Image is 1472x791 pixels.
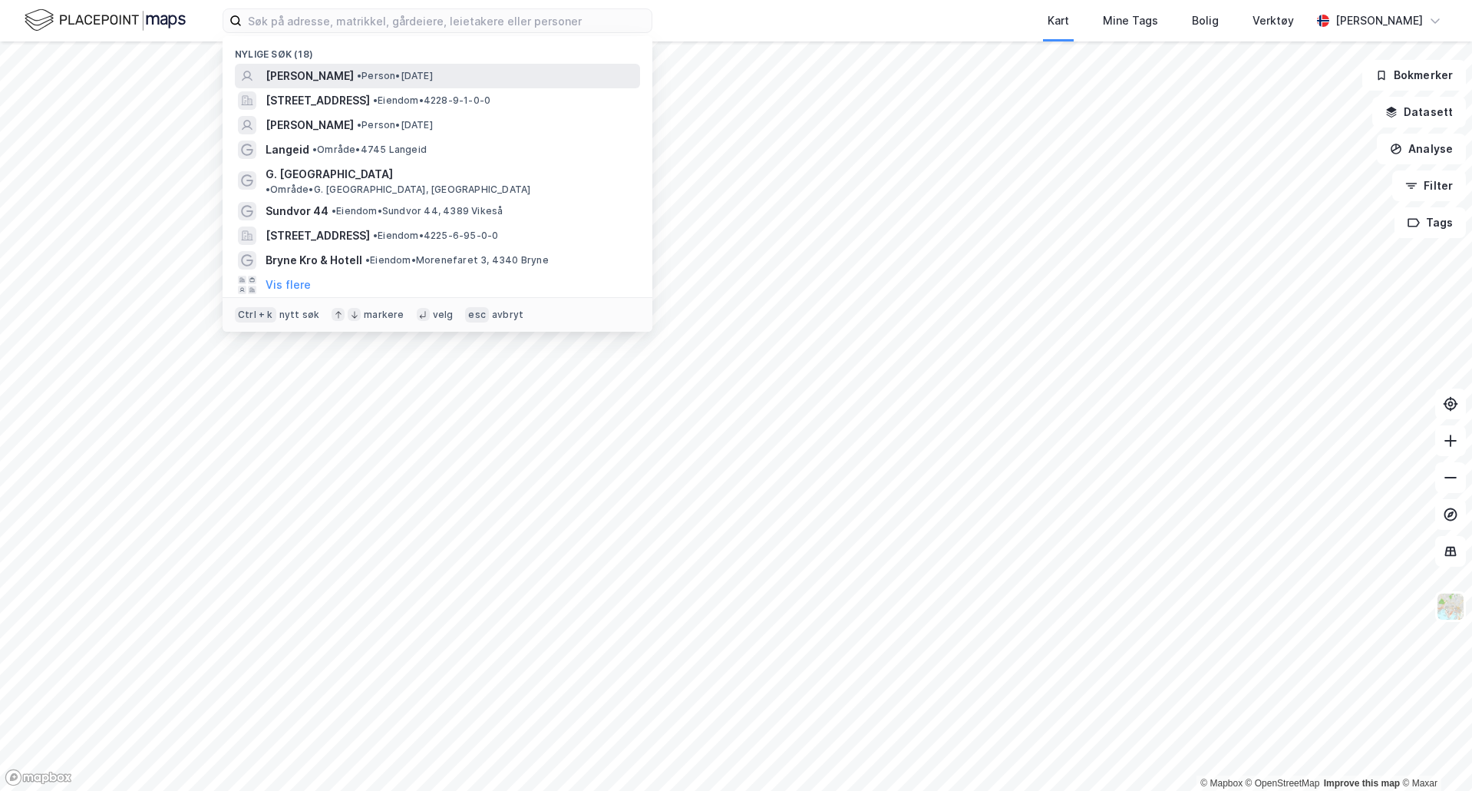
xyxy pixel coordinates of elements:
div: Verktøy [1253,12,1294,30]
div: velg [433,309,454,321]
button: Filter [1392,170,1466,201]
div: [PERSON_NAME] [1335,12,1423,30]
a: Improve this map [1324,778,1400,789]
span: [STREET_ADDRESS] [266,91,370,110]
span: [PERSON_NAME] [266,67,354,85]
span: Eiendom • 4228-9-1-0-0 [373,94,490,107]
span: • [373,94,378,106]
span: • [357,119,361,131]
div: avbryt [492,309,523,321]
button: Bokmerker [1362,60,1466,91]
a: OpenStreetMap [1246,778,1320,789]
span: Område • 4745 Langeid [312,144,427,156]
img: logo.f888ab2527a4732fd821a326f86c7f29.svg [25,7,186,34]
div: markere [364,309,404,321]
a: Mapbox [1200,778,1243,789]
button: Analyse [1377,134,1466,164]
span: Person • [DATE] [357,70,433,82]
div: Nylige søk (18) [223,36,652,64]
span: Person • [DATE] [357,119,433,131]
span: • [332,205,336,217]
button: Tags [1394,207,1466,238]
span: [STREET_ADDRESS] [266,227,370,245]
span: Eiendom • Sundvor 44, 4389 Vikeså [332,205,503,217]
span: Bryne Kro & Hotell [266,251,362,270]
a: Mapbox homepage [5,769,72,786]
div: Mine Tags [1103,12,1158,30]
span: • [357,70,361,81]
div: esc [465,307,489,323]
span: • [365,254,370,266]
img: Z [1436,592,1465,621]
iframe: Chat Widget [1395,717,1472,791]
span: Eiendom • Morenefaret 3, 4340 Bryne [365,254,549,266]
span: [PERSON_NAME] [266,116,354,134]
span: • [266,184,270,195]
span: Område • G. [GEOGRAPHIC_DATA], [GEOGRAPHIC_DATA] [266,184,530,196]
div: nytt søk [279,309,320,321]
span: Langeid [266,141,309,159]
span: • [373,230,378,241]
span: Sundvor 44 [266,202,328,220]
span: G. [GEOGRAPHIC_DATA] [266,165,393,184]
button: Datasett [1372,97,1466,127]
button: Vis flere [266,276,311,294]
div: Kart [1048,12,1069,30]
div: Kontrollprogram for chat [1395,717,1472,791]
span: • [312,144,317,155]
div: Ctrl + k [235,307,276,323]
span: Eiendom • 4225-6-95-0-0 [373,230,498,242]
input: Søk på adresse, matrikkel, gårdeiere, leietakere eller personer [242,9,652,32]
div: Bolig [1192,12,1219,30]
